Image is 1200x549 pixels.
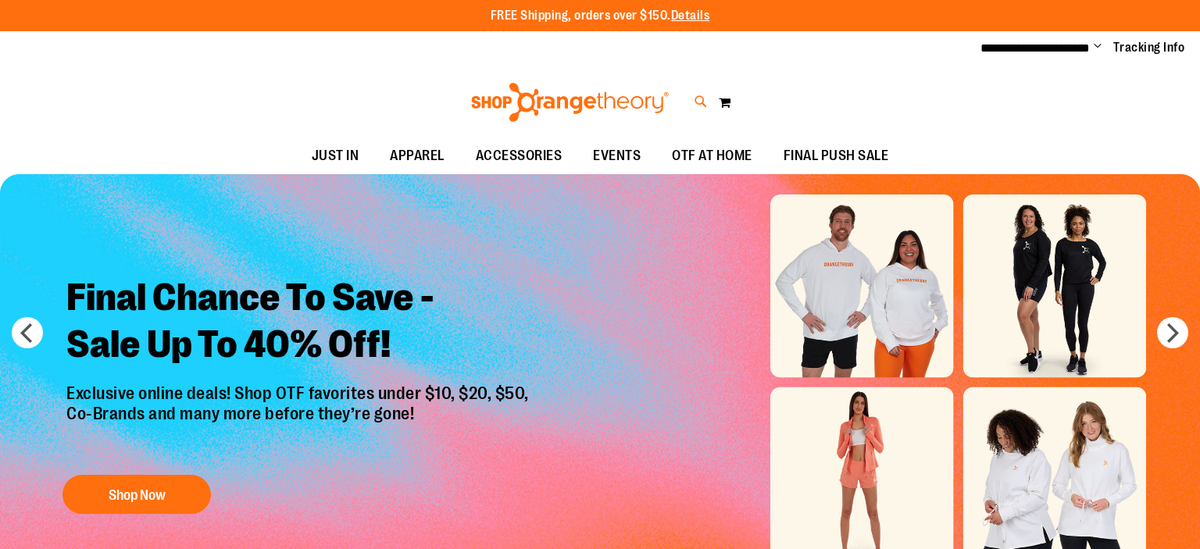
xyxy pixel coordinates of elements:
a: Final Chance To Save -Sale Up To 40% Off! Exclusive online deals! Shop OTF favorites under $10, $... [55,262,545,522]
a: JUST IN [296,138,375,174]
span: ACCESSORIES [476,138,562,173]
p: FREE Shipping, orders over $150. [491,7,710,25]
span: JUST IN [312,138,359,173]
a: ACCESSORIES [460,138,578,174]
button: Shop Now [62,475,211,514]
a: FINAL PUSH SALE [768,138,905,174]
span: APPAREL [390,138,445,173]
button: next [1157,317,1188,348]
img: Shop Orangetheory [469,83,671,122]
h2: Final Chance To Save - Sale Up To 40% Off! [55,262,545,383]
span: OTF AT HOME [672,138,752,173]
a: Tracking Info [1113,39,1185,56]
button: prev [12,317,43,348]
a: OTF AT HOME [656,138,768,174]
button: Account menu [1094,40,1102,55]
a: APPAREL [374,138,460,174]
span: EVENTS [593,138,641,173]
a: EVENTS [577,138,656,174]
a: Details [671,9,710,23]
span: FINAL PUSH SALE [784,138,889,173]
p: Exclusive online deals! Shop OTF favorites under $10, $20, $50, Co-Brands and many more before th... [55,383,545,460]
